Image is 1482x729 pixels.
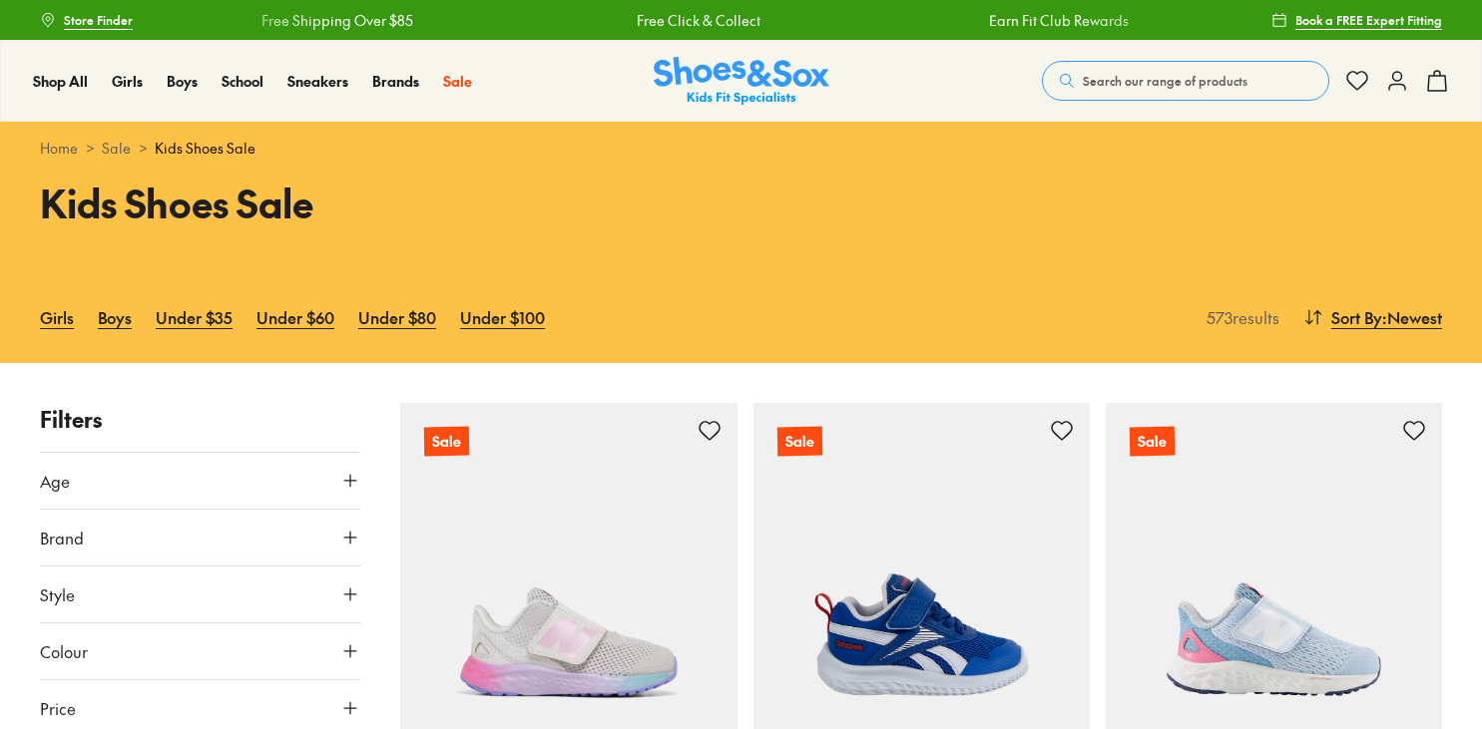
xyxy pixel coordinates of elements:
a: Free Click & Collect [637,10,760,31]
a: Sneakers [287,71,348,92]
a: Sale [102,138,131,159]
p: Filters [40,403,360,436]
a: Book a FREE Expert Fitting [1271,2,1442,38]
span: Sneakers [287,71,348,91]
a: Under $80 [358,295,436,339]
span: Shop All [33,71,88,91]
a: Store Finder [40,2,133,38]
span: Sale [443,71,472,91]
a: Shop All [33,71,88,92]
a: Under $35 [156,295,233,339]
span: Price [40,696,76,720]
a: Girls [40,295,74,339]
p: Sale [1130,427,1175,457]
button: Search our range of products [1042,61,1329,101]
a: Sale [443,71,472,92]
span: Boys [167,71,198,91]
p: Sale [776,427,821,457]
span: Store Finder [64,11,133,29]
span: Age [40,469,70,493]
span: Style [40,582,75,606]
button: Brand [40,510,360,565]
a: Boys [167,71,198,92]
span: Book a FREE Expert Fitting [1295,11,1442,29]
a: Brands [372,71,419,92]
button: Age [40,453,360,509]
p: 573 results [1199,305,1279,329]
a: Free Shipping Over $85 [261,10,413,31]
span: Kids Shoes Sale [155,138,255,159]
span: Sort By [1331,305,1382,329]
button: Sort By:Newest [1303,295,1442,339]
div: > > [40,138,1442,159]
img: SNS_Logo_Responsive.svg [654,57,829,106]
a: Under $60 [256,295,334,339]
span: Brand [40,526,84,549]
button: Style [40,566,360,622]
span: Colour [40,639,88,663]
a: Shoes & Sox [654,57,829,106]
a: Girls [112,71,143,92]
span: School [222,71,263,91]
span: Brands [372,71,419,91]
p: Sale [424,427,469,457]
a: Earn Fit Club Rewards [989,10,1129,31]
span: Girls [112,71,143,91]
button: Colour [40,623,360,679]
a: Boys [98,295,132,339]
a: School [222,71,263,92]
a: Under $100 [460,295,545,339]
span: : Newest [1382,305,1442,329]
a: Home [40,138,78,159]
span: Search our range of products [1083,72,1247,90]
h1: Kids Shoes Sale [40,175,718,231]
